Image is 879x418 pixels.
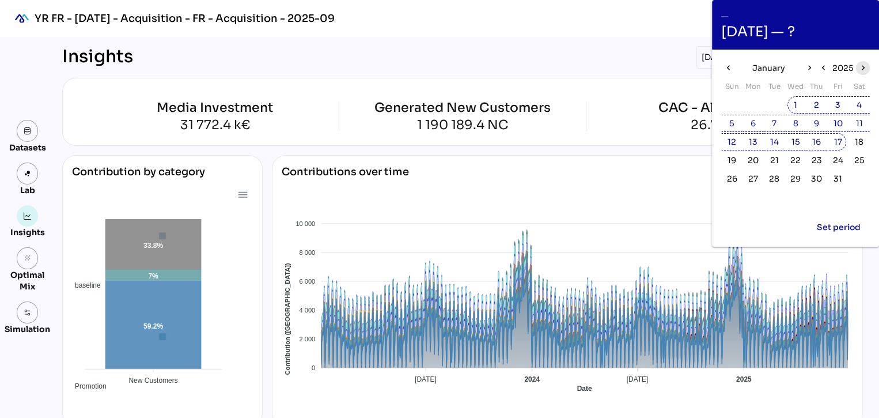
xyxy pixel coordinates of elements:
[770,135,779,148] span: 14
[794,99,797,111] span: 1
[24,212,32,220] img: graph.svg
[311,364,315,371] tspan: 0
[92,101,339,114] div: Media Investment
[128,376,177,385] tspan: New Customers
[808,152,825,169] button: 23
[804,63,814,73] i: chevron_right
[5,269,50,292] div: Optimal Mix
[35,12,335,25] div: YR FR - [DATE] - Acquisition - FR - Acquisition - 2025-09
[766,78,783,95] div: Tue
[832,61,854,75] span: 2025
[766,170,783,187] button: 28
[721,9,870,24] div: —
[723,170,740,187] button: 26
[850,115,867,132] button: 11
[723,152,740,169] button: 19
[770,154,779,167] span: 21
[829,170,847,187] button: 31
[814,117,819,130] span: 9
[766,133,783,150] button: 14
[834,135,842,148] span: 17
[744,170,761,187] button: 27
[817,220,861,234] span: Set period
[850,78,867,95] div: Sat
[857,99,862,111] span: 4
[787,78,804,95] div: Wed
[793,117,798,130] span: 8
[811,172,822,185] span: 30
[850,133,867,150] button: 18
[855,135,863,148] span: 18
[723,115,740,132] button: 5
[237,189,247,199] div: Menu
[66,382,107,390] span: Promotion
[833,172,842,185] span: 31
[818,63,828,73] i: chevron_left
[787,115,804,132] button: 8
[414,375,436,383] tspan: [DATE]
[769,172,779,185] span: 28
[726,172,737,185] span: 26
[374,101,551,114] div: Generated New Customers
[729,117,734,130] span: 5
[723,133,740,150] button: 12
[751,117,756,130] span: 6
[829,96,847,114] button: 3
[808,78,825,95] div: Thu
[772,117,776,130] span: 7
[790,154,801,167] span: 22
[858,63,867,73] i: chevron_right
[299,249,315,256] tspan: 8 000
[835,99,840,111] span: 3
[829,152,847,169] button: 24
[854,154,864,167] span: 25
[577,385,592,393] text: Date
[766,152,783,169] button: 21
[736,375,751,383] tspan: 2025
[808,133,825,150] button: 16
[766,115,783,132] button: 7
[829,78,847,95] div: Fri
[9,6,35,31] div: mediaROI
[752,61,785,75] span: January
[829,133,847,150] button: 17
[791,135,800,148] span: 15
[855,117,862,130] span: 11
[744,152,761,169] button: 20
[833,154,843,167] span: 24
[833,117,843,130] span: 10
[744,78,761,95] div: Mon
[24,254,32,262] i: grain
[24,170,32,178] img: lab.svg
[748,154,759,167] span: 20
[658,101,761,114] div: CAC - All media
[814,99,819,111] span: 2
[749,135,757,148] span: 13
[790,172,801,185] span: 29
[728,135,736,148] span: 12
[748,172,758,185] span: 27
[850,152,867,169] button: 25
[626,375,648,383] tspan: [DATE]
[299,278,315,285] tspan: 6 000
[808,170,825,187] button: 30
[812,135,821,148] span: 16
[283,263,290,375] text: Contribution ([GEOGRAPHIC_DATA])
[66,281,101,289] span: baseline
[10,227,45,238] div: Insights
[24,308,32,317] img: settings.svg
[808,115,825,132] button: 9
[374,119,551,131] div: 1 190 189.4 NC
[808,217,870,238] button: Set period
[744,115,761,132] button: 6
[696,46,773,69] div: [DATE] to [DATE]
[787,133,804,150] button: 15
[299,336,315,342] tspan: 2 000
[728,154,736,167] span: 19
[808,96,825,114] button: 2
[295,220,315,227] tspan: 10 000
[5,323,50,335] div: Simulation
[9,142,46,153] div: Datasets
[15,184,40,196] div: Lab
